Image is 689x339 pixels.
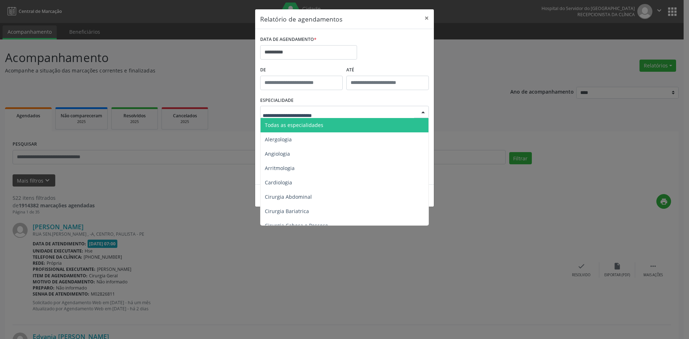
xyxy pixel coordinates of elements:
[260,95,294,106] label: ESPECIALIDADE
[265,208,309,215] span: Cirurgia Bariatrica
[265,222,328,229] span: Cirurgia Cabeça e Pescoço
[265,150,290,157] span: Angiologia
[265,136,292,143] span: Alergologia
[260,34,317,45] label: DATA DE AGENDAMENTO
[260,65,343,76] label: De
[265,193,312,200] span: Cirurgia Abdominal
[346,65,429,76] label: ATÉ
[265,122,323,128] span: Todas as especialidades
[265,165,295,171] span: Arritmologia
[265,179,292,186] span: Cardiologia
[260,14,342,24] h5: Relatório de agendamentos
[420,9,434,27] button: Close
